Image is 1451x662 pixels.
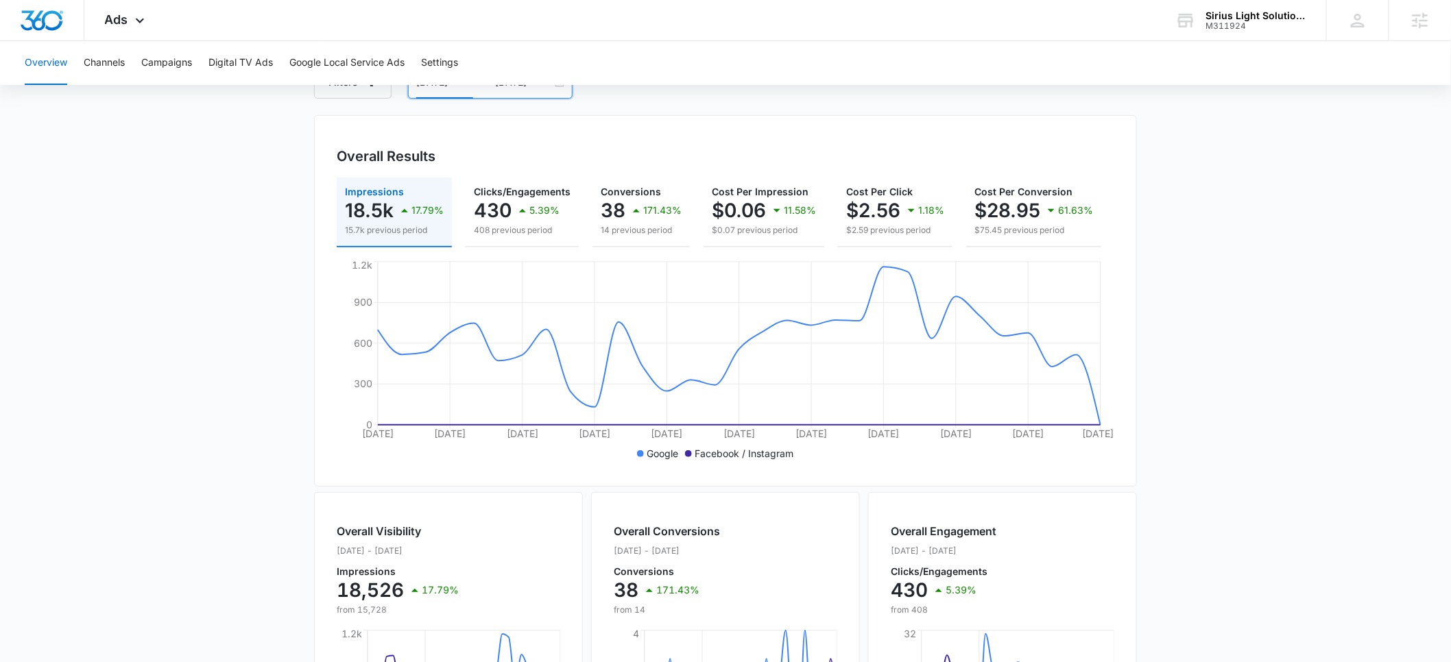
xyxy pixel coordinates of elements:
p: $0.06 [712,199,766,221]
tspan: [DATE] [723,428,755,439]
p: 18.5k [345,199,394,221]
tspan: 4 [633,628,639,639]
h2: Overall Conversions [614,523,720,539]
tspan: [DATE] [362,428,394,439]
p: 11.58% [784,206,816,215]
span: Cost Per Click [846,186,913,197]
h2: Overall Engagement [891,523,996,539]
tspan: [DATE] [868,428,900,439]
p: 61.63% [1058,206,1093,215]
button: Overview [25,41,67,85]
p: 38 [601,199,625,221]
p: $0.07 previous period [712,224,816,236]
p: 17.79% [422,585,459,595]
p: Impressions [337,567,459,576]
tspan: 300 [354,378,372,389]
p: $2.59 previous period [846,224,944,236]
div: account id [1206,21,1306,31]
tspan: 0 [366,419,372,430]
p: $28.95 [974,199,1040,221]
p: 14 previous period [601,224,682,236]
tspan: [DATE] [940,428,972,439]
tspan: 32 [904,628,916,639]
tspan: [DATE] [651,428,683,439]
p: 408 previous period [474,224,571,236]
tspan: 900 [354,296,372,308]
p: 171.43% [656,585,699,595]
p: from 408 [891,604,996,616]
p: 18,526 [337,579,404,601]
h2: Overall Visibility [337,523,459,539]
p: 171.43% [643,206,682,215]
span: Ads [105,12,128,27]
span: Clicks/Engagements [474,186,571,197]
button: Google Local Service Ads [289,41,405,85]
p: 5.39% [529,206,560,215]
span: Conversions [601,186,661,197]
h3: Overall Results [337,146,435,167]
p: 1.18% [918,206,944,215]
tspan: [DATE] [1013,428,1044,439]
p: Facebook / Instagram [695,446,793,461]
p: Conversions [614,567,720,576]
tspan: [DATE] [795,428,827,439]
p: $2.56 [846,199,900,221]
tspan: [DATE] [579,428,610,439]
p: 5.39% [946,585,976,595]
p: $75.45 previous period [974,224,1093,236]
tspan: [DATE] [1082,428,1114,439]
tspan: 1.2k [352,259,372,271]
p: Google [647,446,678,461]
p: [DATE] - [DATE] [337,545,459,557]
button: Campaigns [141,41,192,85]
span: Cost Per Impression [712,186,808,197]
tspan: [DATE] [507,428,538,439]
p: 430 [474,199,512,221]
p: from 14 [614,604,720,616]
tspan: 1.2k [341,628,362,639]
p: 15.7k previous period [345,224,444,236]
p: 430 [891,579,928,601]
tspan: [DATE] [434,428,466,439]
p: from 15,728 [337,604,459,616]
span: Cost Per Conversion [974,186,1072,197]
button: Channels [84,41,125,85]
p: 17.79% [411,206,444,215]
button: Digital TV Ads [208,41,273,85]
p: Clicks/Engagements [891,567,996,576]
button: Settings [421,41,458,85]
p: 38 [614,579,638,601]
div: account name [1206,10,1306,21]
span: Impressions [345,186,404,197]
p: [DATE] - [DATE] [891,545,996,557]
tspan: 600 [354,337,372,349]
p: [DATE] - [DATE] [614,545,720,557]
